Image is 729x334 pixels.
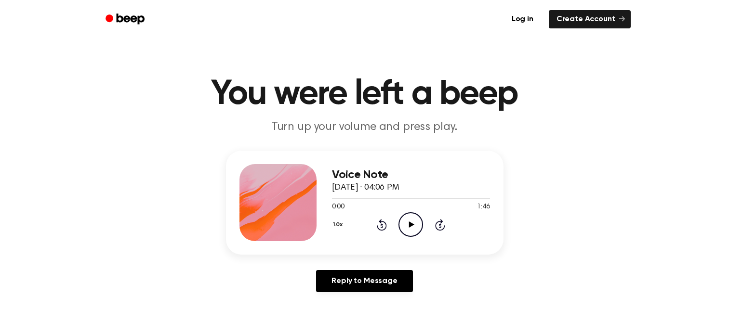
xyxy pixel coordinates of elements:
a: Log in [502,8,543,30]
span: 0:00 [332,202,345,212]
a: Beep [99,10,153,29]
a: Reply to Message [316,270,412,292]
span: 1:46 [477,202,490,212]
h3: Voice Note [332,168,490,181]
button: 1.0x [332,217,346,233]
span: [DATE] · 04:06 PM [332,183,399,192]
h1: You were left a beep [118,77,611,112]
a: Create Account [549,10,631,28]
p: Turn up your volume and press play. [180,119,550,135]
